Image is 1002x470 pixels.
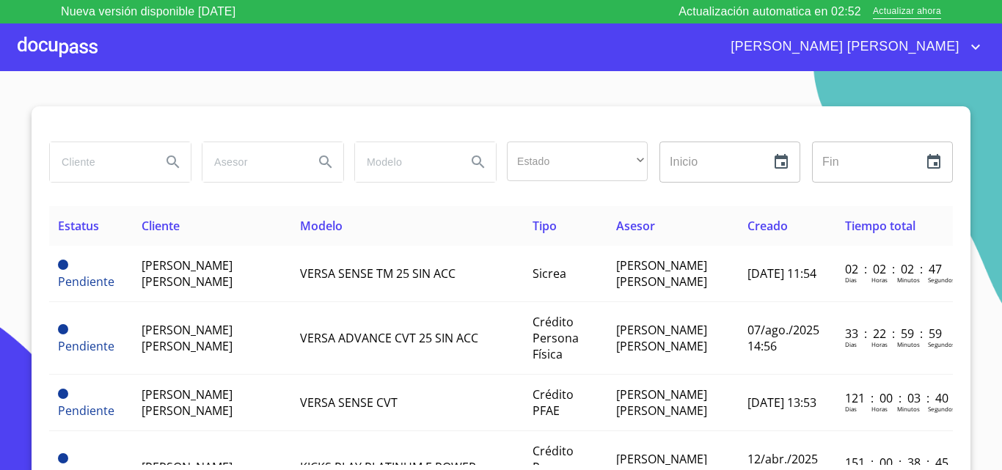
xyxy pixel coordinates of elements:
[928,276,955,284] p: Segundos
[720,35,984,59] button: account of current user
[871,276,888,284] p: Horas
[616,218,655,234] span: Asesor
[300,265,456,282] span: VERSA SENSE TM 25 SIN ACC
[897,405,920,413] p: Minutos
[58,260,68,270] span: Pendiente
[616,386,707,419] span: [PERSON_NAME] [PERSON_NAME]
[845,405,857,413] p: Dias
[897,276,920,284] p: Minutos
[300,218,343,234] span: Modelo
[845,326,944,342] p: 33 : 22 : 59 : 59
[747,218,788,234] span: Creado
[202,142,302,182] input: search
[533,386,574,419] span: Crédito PFAE
[58,403,114,419] span: Pendiente
[897,340,920,348] p: Minutos
[928,405,955,413] p: Segundos
[507,142,648,181] div: ​
[355,142,455,182] input: search
[142,257,233,290] span: [PERSON_NAME] [PERSON_NAME]
[720,35,967,59] span: [PERSON_NAME] [PERSON_NAME]
[679,3,861,21] p: Actualización automatica en 02:52
[845,261,944,277] p: 02 : 02 : 02 : 47
[50,142,150,182] input: search
[616,257,707,290] span: [PERSON_NAME] [PERSON_NAME]
[845,390,944,406] p: 121 : 00 : 03 : 40
[58,453,68,463] span: Pendiente
[461,144,496,180] button: Search
[58,389,68,399] span: Pendiente
[58,324,68,334] span: Pendiente
[142,386,233,419] span: [PERSON_NAME] [PERSON_NAME]
[61,3,235,21] p: Nueva versión disponible [DATE]
[58,338,114,354] span: Pendiente
[533,265,566,282] span: Sicrea
[58,218,99,234] span: Estatus
[533,314,579,362] span: Crédito Persona Física
[308,144,343,180] button: Search
[142,218,180,234] span: Cliente
[616,322,707,354] span: [PERSON_NAME] [PERSON_NAME]
[58,273,114,290] span: Pendiente
[533,218,557,234] span: Tipo
[928,340,955,348] p: Segundos
[156,144,191,180] button: Search
[845,276,857,284] p: Dias
[871,405,888,413] p: Horas
[845,340,857,348] p: Dias
[873,4,941,20] span: Actualizar ahora
[300,330,478,346] span: VERSA ADVANCE CVT 25 SIN ACC
[300,394,398,411] span: VERSA SENSE CVT
[845,218,915,234] span: Tiempo total
[747,394,816,411] span: [DATE] 13:53
[747,322,819,354] span: 07/ago./2025 14:56
[142,322,233,354] span: [PERSON_NAME] [PERSON_NAME]
[747,265,816,282] span: [DATE] 11:54
[871,340,888,348] p: Horas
